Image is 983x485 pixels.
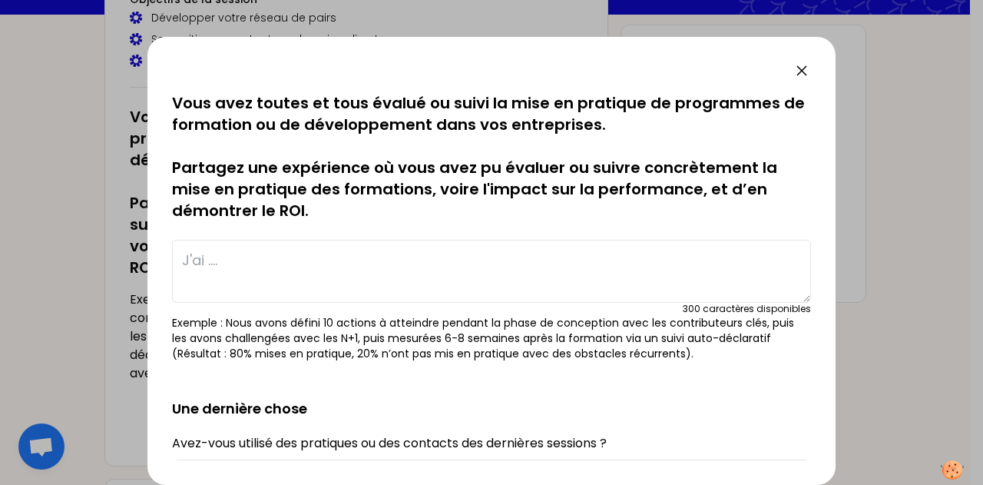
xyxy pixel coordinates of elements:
p: Exemple : Nous avons défini 10 actions à atteindre pendant la phase de conception avec les contri... [172,315,811,361]
label: Avez-vous utilisé des pratiques ou des contacts des dernières sessions ? [172,434,607,452]
p: Vous avez toutes et tous évalué ou suivi la mise en pratique de programmes de formation ou de dév... [172,92,811,221]
h2: Une dernière chose [172,374,811,420]
div: 300 caractères disponibles [683,303,811,315]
